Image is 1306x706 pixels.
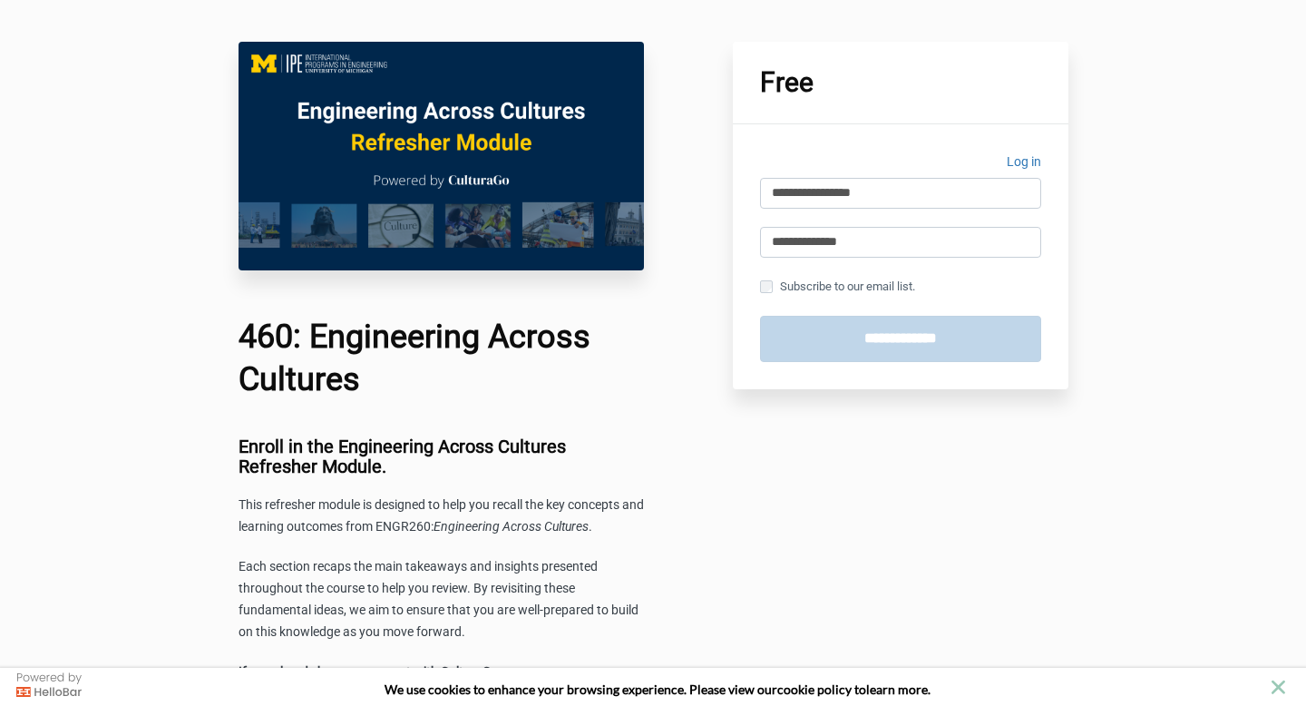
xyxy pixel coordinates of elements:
[760,69,1041,96] h1: Free
[760,280,773,293] input: Subscribe to our email list.
[239,316,645,401] h1: 460: Engineering Across Cultures
[1007,152,1041,178] a: Log in
[239,559,598,595] span: Each section recaps the main takeaways and insights presented throughout
[239,497,644,534] span: This refresher module is designed to help you recall the key concepts and learning outcomes from ...
[385,681,777,697] span: We use cookies to enhance your browsing experience. Please view our
[239,436,645,476] h3: Enroll in the Engineering Across Cultures Refresher Module.
[777,681,852,697] a: cookie policy
[239,664,499,679] strong: If you already have an account with CulturaGo
[239,42,645,270] img: c0f10fc-c575-6ff0-c716-7a6e5a06d1b5_EAC_460_Main_Image.png
[589,519,592,534] span: .
[854,681,866,697] strong: to
[1267,676,1290,699] button: close
[760,277,915,297] label: Subscribe to our email list.
[434,519,589,534] span: Engineering Across Cultures
[866,681,931,697] span: learn more.
[239,581,638,639] span: the course to help you review. By revisiting these fundamental ideas, we aim to ensure that you a...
